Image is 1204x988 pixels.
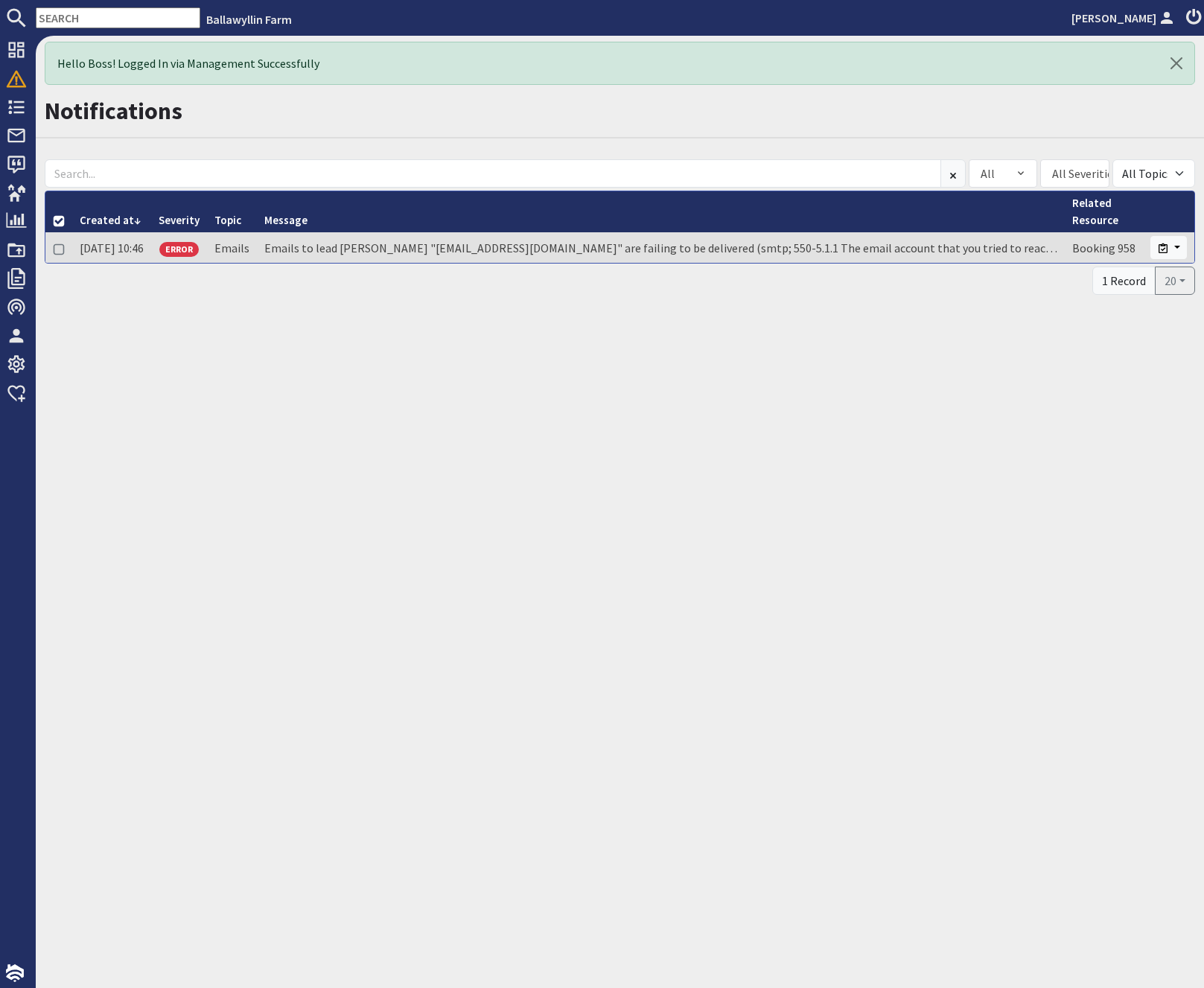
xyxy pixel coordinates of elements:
a: Notifications [45,96,182,126]
a: Topic [214,213,241,227]
td: Emails [207,232,257,263]
a: Ballawyllin Farm [206,12,292,27]
div: 1 Record [1092,267,1156,295]
td: Emails to lead [PERSON_NAME] "[EMAIL_ADDRESS][DOMAIN_NAME]" are failing to be delivered (smtp; 55... [257,232,1065,263]
button: 20 [1155,267,1195,295]
td: [DATE] 10:46 [72,232,151,263]
div: All Severities [1052,165,1118,182]
div: Combobox [969,159,1038,188]
a: Booking 958 [1072,240,1135,255]
input: Search... [45,159,941,188]
input: SEARCH [36,7,200,28]
th: Related Resource [1065,191,1143,232]
div: All [981,165,995,182]
a: [PERSON_NAME] [1071,9,1177,27]
a: Severity [159,213,200,227]
a: Created at [80,213,141,227]
img: staytech_i_w-64f4e8e9ee0a9c174fd5317b4b171b261742d2d393467e5bdba4413f4f884c10.svg [6,964,24,982]
div: Combobox [1040,159,1109,188]
span: ERROR [159,242,199,257]
div: Hello Boss! Logged In via Management Successfully [45,42,1195,85]
th: Message [257,191,1065,232]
